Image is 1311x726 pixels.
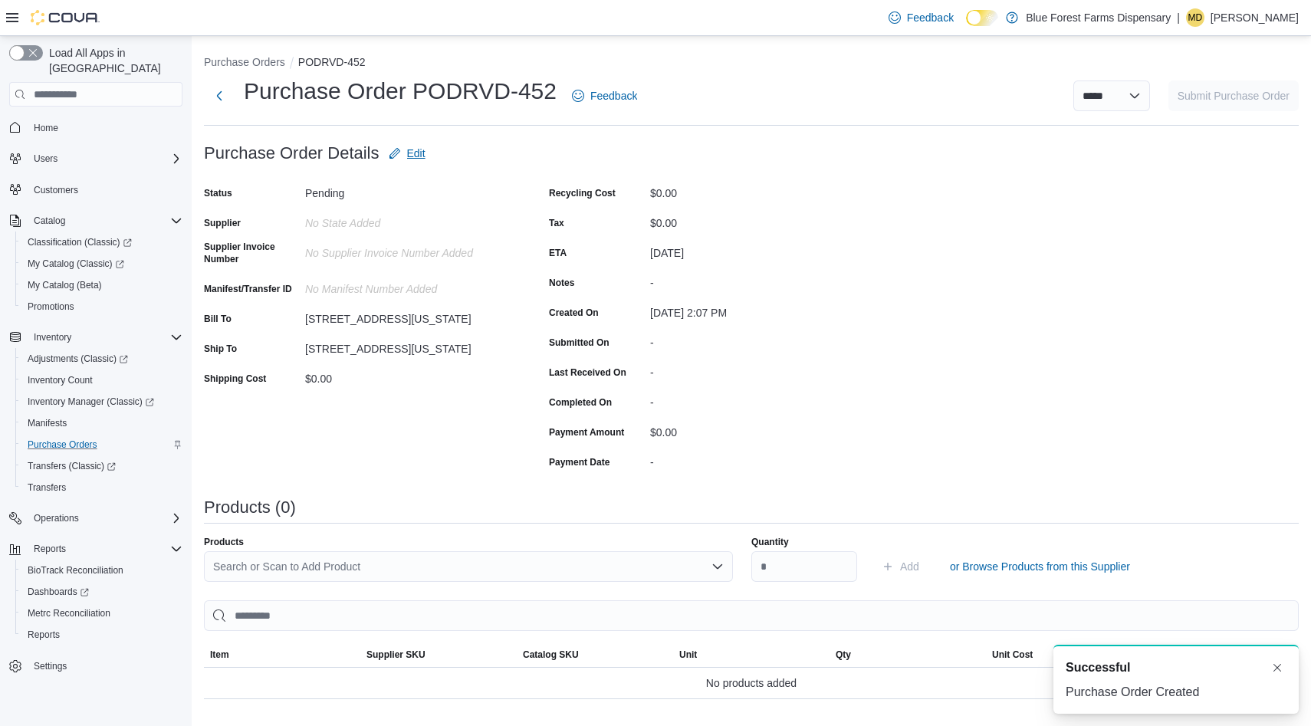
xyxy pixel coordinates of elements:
[34,153,58,165] span: Users
[28,481,66,494] span: Transfers
[28,328,182,347] span: Inventory
[28,236,132,248] span: Classification (Classic)
[15,274,189,296] button: My Catalog (Beta)
[15,477,189,498] button: Transfers
[650,211,856,229] div: $0.00
[28,439,97,451] span: Purchase Orders
[751,536,789,548] label: Quantity
[21,435,103,454] a: Purchase Orders
[21,583,95,601] a: Dashboards
[204,80,235,111] button: Next
[34,660,67,672] span: Settings
[1168,80,1299,111] button: Submit Purchase Order
[549,247,567,259] label: ETA
[28,657,73,675] a: Settings
[204,187,232,199] label: Status
[15,624,189,646] button: Reports
[21,297,80,316] a: Promotions
[21,350,134,368] a: Adjustments (Classic)
[305,277,511,295] div: No Manifest Number added
[204,241,299,265] label: Supplier Invoice Number
[28,258,124,270] span: My Catalog (Classic)
[650,241,856,259] div: [DATE]
[3,179,189,201] button: Customers
[28,656,182,675] span: Settings
[43,45,182,76] span: Load All Apps in [GEOGRAPHIC_DATA]
[950,559,1130,574] span: or Browse Products from this Supplier
[28,586,89,598] span: Dashboards
[21,414,73,432] a: Manifests
[305,337,511,355] div: [STREET_ADDRESS][US_STATE]
[204,343,237,355] label: Ship To
[28,279,102,291] span: My Catalog (Beta)
[28,629,60,641] span: Reports
[836,649,851,661] span: Qty
[204,283,292,295] label: Manifest/Transfer ID
[15,253,189,274] a: My Catalog (Classic)
[21,561,130,580] a: BioTrack Reconciliation
[523,649,579,661] span: Catalog SKU
[407,146,426,161] span: Edit
[204,54,1299,73] nav: An example of EuiBreadcrumbs
[21,276,182,294] span: My Catalog (Beta)
[650,271,856,289] div: -
[15,296,189,317] button: Promotions
[15,232,189,253] a: Classification (Classic)
[210,649,229,661] span: Item
[305,181,511,199] div: Pending
[21,561,182,580] span: BioTrack Reconciliation
[305,307,511,325] div: [STREET_ADDRESS][US_STATE]
[21,604,117,623] a: Metrc Reconciliation
[204,144,379,163] h3: Purchase Order Details
[28,607,110,619] span: Metrc Reconciliation
[366,649,426,661] span: Supplier SKU
[28,540,182,558] span: Reports
[21,626,182,644] span: Reports
[650,360,856,379] div: -
[28,212,71,230] button: Catalog
[992,649,1033,661] span: Unit Cost
[3,116,189,138] button: Home
[15,348,189,370] a: Adjustments (Classic)
[28,509,182,527] span: Operations
[28,417,67,429] span: Manifests
[21,604,182,623] span: Metrc Reconciliation
[28,564,123,577] span: BioTrack Reconciliation
[15,581,189,603] a: Dashboards
[28,460,116,472] span: Transfers (Classic)
[3,327,189,348] button: Inventory
[21,371,182,389] span: Inventory Count
[549,187,616,199] label: Recycling Cost
[590,88,637,103] span: Feedback
[882,2,960,33] a: Feedback
[15,370,189,391] button: Inventory Count
[28,181,84,199] a: Customers
[21,478,72,497] a: Transfers
[21,297,182,316] span: Promotions
[204,642,360,667] button: Item
[15,391,189,412] a: Inventory Manager (Classic)
[204,536,244,548] label: Products
[28,396,154,408] span: Inventory Manager (Classic)
[28,353,128,365] span: Adjustments (Classic)
[549,396,612,409] label: Completed On
[15,603,189,624] button: Metrc Reconciliation
[1066,659,1130,677] span: Successful
[305,211,511,229] div: No State added
[28,149,182,168] span: Users
[1066,659,1286,677] div: Notification
[34,184,78,196] span: Customers
[679,649,697,661] span: Unit
[944,551,1136,582] button: or Browse Products from this Supplier
[34,215,65,227] span: Catalog
[21,457,182,475] span: Transfers (Classic)
[566,80,643,111] a: Feedback
[549,277,574,289] label: Notes
[966,10,998,26] input: Dark Mode
[1188,8,1203,27] span: MD
[907,10,954,25] span: Feedback
[549,366,626,379] label: Last Received On
[3,148,189,169] button: Users
[549,337,609,349] label: Submitted On
[21,255,130,273] a: My Catalog (Classic)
